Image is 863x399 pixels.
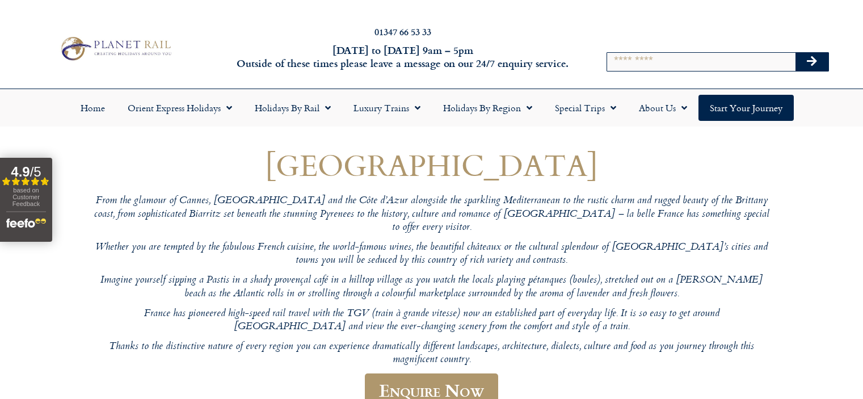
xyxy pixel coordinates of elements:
p: Imagine yourself sipping a Pastis in a shady provençal café in a hilltop village as you watch the... [91,274,772,301]
p: Whether you are tempted by the fabulous French cuisine, the world-famous wines, the beautiful châ... [91,241,772,268]
a: Holidays by Region [432,95,544,121]
img: Planet Rail Train Holidays Logo [56,34,174,63]
p: France has pioneered high-speed rail travel with the TGV (train à grande vitesse) now an establis... [91,308,772,334]
h6: [DATE] to [DATE] 9am – 5pm Outside of these times please leave a message on our 24/7 enquiry serv... [233,44,572,70]
a: Holidays by Rail [243,95,342,121]
a: Orient Express Holidays [116,95,243,121]
a: Home [69,95,116,121]
button: Search [795,53,828,71]
h1: [GEOGRAPHIC_DATA] [91,148,772,182]
a: Start your Journey [698,95,794,121]
a: 01347 66 53 33 [374,25,431,38]
nav: Menu [6,95,857,121]
a: Special Trips [544,95,628,121]
p: Thanks to the distinctive nature of every region you can experience dramatically different landsc... [91,341,772,367]
a: About Us [628,95,698,121]
p: From the glamour of Cannes, [GEOGRAPHIC_DATA] and the Côte d’Azur alongside the sparkling Mediter... [91,195,772,234]
a: Luxury Trains [342,95,432,121]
